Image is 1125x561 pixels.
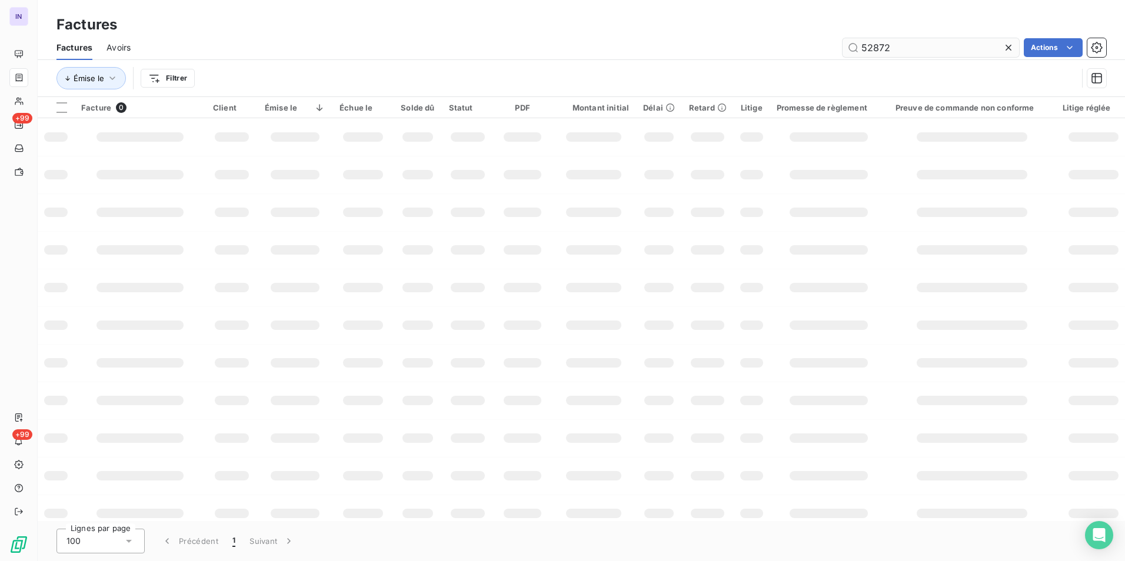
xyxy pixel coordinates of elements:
span: 0 [116,102,127,113]
div: Litige [741,103,763,112]
span: +99 [12,113,32,123]
span: Émise le [74,74,104,83]
img: Logo LeanPay [9,535,28,554]
span: Avoirs [106,42,131,54]
div: Client [213,103,251,112]
div: Open Intercom Messenger [1085,521,1113,549]
div: Litige réglée [1063,103,1125,112]
span: 100 [66,535,81,547]
button: 1 [225,529,242,553]
button: Filtrer [141,69,195,88]
div: Statut [449,103,487,112]
button: Suivant [242,529,302,553]
input: Rechercher [843,38,1019,57]
button: Précédent [154,529,225,553]
div: Promesse de règlement [777,103,881,112]
div: Retard [689,103,727,112]
button: Actions [1024,38,1083,57]
h3: Factures [56,14,117,35]
button: Émise le [56,67,126,89]
span: Facture [81,103,111,112]
div: Preuve de commande non conforme [896,103,1049,112]
div: Montant initial [558,103,629,112]
div: Délai [643,103,675,112]
div: IN [9,7,28,26]
div: Échue le [340,103,387,112]
div: Émise le [265,103,325,112]
div: Solde dû [401,103,434,112]
span: +99 [12,429,32,440]
span: Factures [56,42,92,54]
span: 1 [232,535,235,547]
div: PDF [501,103,544,112]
